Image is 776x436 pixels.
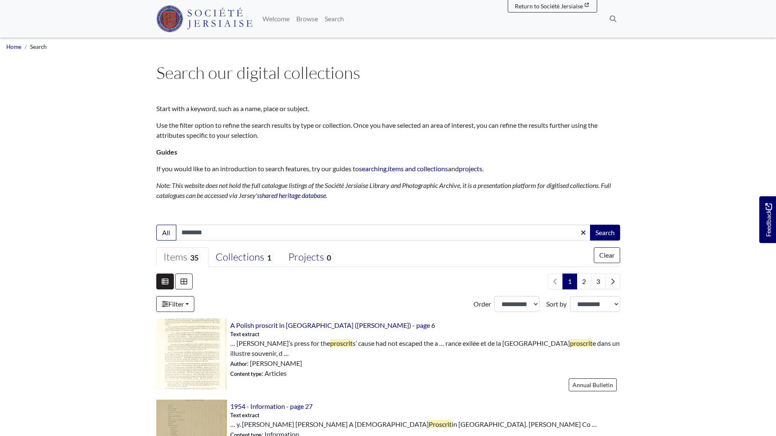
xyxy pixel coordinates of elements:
label: Order [473,299,491,309]
a: searching [359,165,387,172]
a: Next page [605,274,620,289]
a: Search [321,10,347,27]
h1: Search our digital collections [156,63,620,83]
span: 1 [264,252,274,263]
a: Welcome [259,10,293,27]
a: Société Jersiaise logo [156,3,253,34]
strong: Guides [156,148,177,156]
span: proscrit [330,339,353,347]
span: : [PERSON_NAME] [230,358,302,368]
span: 35 [187,252,201,263]
a: A Polish proscrit in [GEOGRAPHIC_DATA] ([PERSON_NAME]) - page 6 [230,321,435,329]
span: proscrit [570,339,593,347]
span: Text extract [230,411,260,419]
a: Annual Bulletin [569,378,617,391]
button: Clear [594,247,620,263]
img: A Polish proscrit in Jersey (Zeno Swietoslawski) - page 6 [156,319,227,389]
a: Browse [293,10,321,27]
div: Items [163,251,201,264]
label: Sort by [546,299,567,309]
em: Note: This website does not hold the full catalogue listings of the Société Jersiaise Library and... [156,181,611,199]
p: If you would like to an introduction to search features, try our guides to , and . [156,164,620,174]
span: Content type [230,370,262,377]
span: Proscrit [429,420,452,428]
span: Author [230,360,247,367]
span: Search [30,43,47,50]
a: Filter [156,296,194,312]
a: Would you like to provide feedback? [759,196,776,243]
a: items and collections [388,165,448,172]
input: Enter one or more search terms... [176,225,591,241]
a: 1954 - Information - page 27 [230,402,313,410]
span: … [PERSON_NAME]’s press for the s’ cause had not escaped the a … rance exilée et de la [GEOGRAPHI... [230,338,620,358]
span: : Articles [230,368,287,378]
span: Goto page 1 [562,274,577,289]
button: Search [590,225,620,241]
a: Goto page 3 [591,274,606,289]
div: Projects [288,251,334,264]
a: Goto page 2 [577,274,591,289]
span: Return to Société Jersiaise [515,3,583,10]
li: Previous page [548,274,563,289]
span: Feedback [763,203,773,237]
span: … y. [PERSON_NAME] [PERSON_NAME] A [DEMOGRAPHIC_DATA] in [GEOGRAPHIC_DATA]. [PERSON_NAME] Co … [230,419,597,429]
img: Société Jersiaise [156,5,253,32]
p: Use the filter option to refine the search results by type or collection. Once you have selected ... [156,120,620,140]
span: Text extract [230,330,260,338]
a: projects [459,165,482,172]
span: 0 [324,252,334,263]
div: Collections [216,251,274,264]
nav: pagination [544,274,620,289]
a: Home [6,43,21,50]
p: Start with a keyword, such as a name, place or subject. [156,104,620,114]
a: shared heritage database [260,191,326,199]
button: All [156,225,176,241]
